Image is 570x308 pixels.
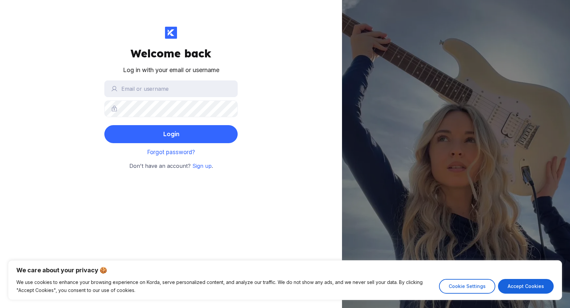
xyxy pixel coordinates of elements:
small: Don't have an account? . [129,162,213,171]
div: Login [163,127,179,141]
button: Accept Cookies [498,279,554,294]
a: Sign up [192,163,212,169]
input: Email or username [104,80,238,97]
p: We use cookies to enhance your browsing experience on Korda, serve personalized content, and anal... [16,278,434,294]
div: Log in with your email or username [123,65,219,75]
p: We care about your privacy 🍪 [16,266,554,274]
button: Login [104,125,238,143]
button: Cookie Settings [439,279,495,294]
a: Forgot password? [147,149,195,156]
div: Welcome back [131,47,211,60]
